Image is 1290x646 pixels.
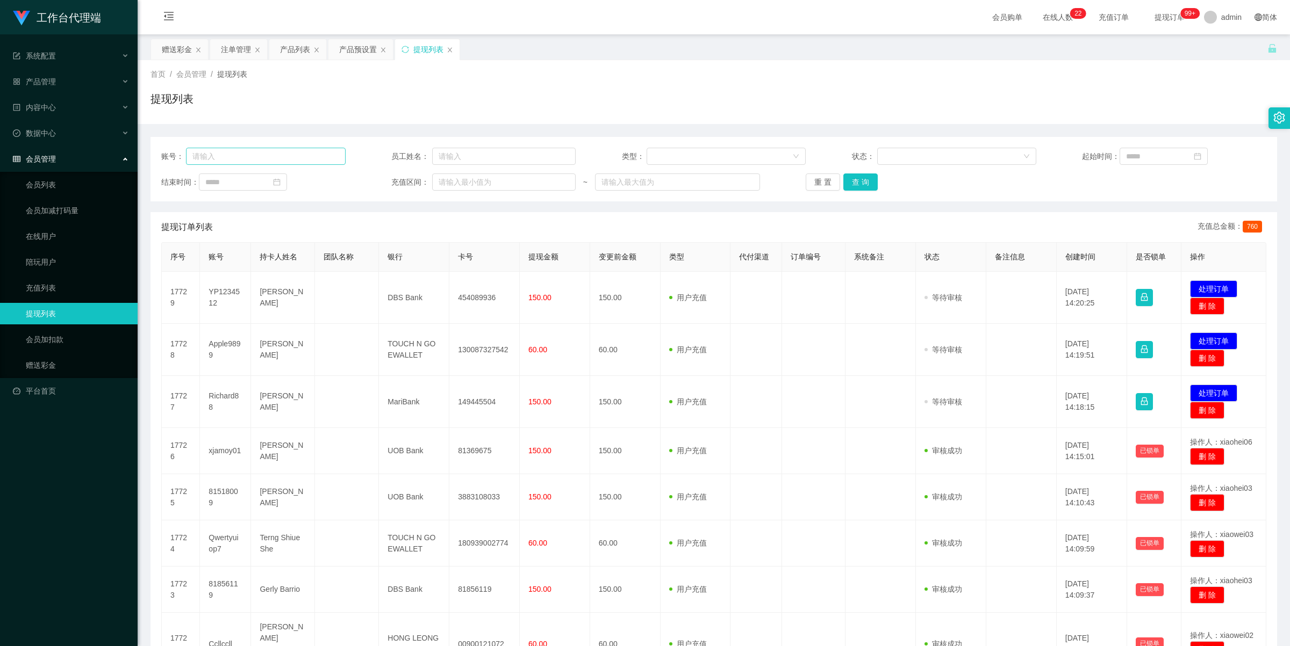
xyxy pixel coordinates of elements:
p: 2 [1074,8,1078,19]
td: 81856119 [200,567,251,613]
button: 已锁单 [1136,445,1164,458]
td: [DATE] 14:09:37 [1057,567,1127,613]
span: 操作人：xiaowei02 [1190,631,1253,640]
a: 充值列表 [26,277,129,299]
td: DBS Bank [379,272,449,324]
td: 180939002774 [449,520,520,567]
span: 审核成功 [924,492,962,501]
td: DBS Bank [379,567,449,613]
i: 图标: setting [1273,112,1285,124]
td: 60.00 [590,324,661,376]
button: 处理订单 [1190,280,1237,297]
span: 数据中心 [13,129,56,137]
input: 请输入最大值为 [595,173,760,191]
button: 处理订单 [1190,332,1237,350]
span: 操作人：xiaowei03 [1190,530,1253,539]
span: 变更前金额 [599,252,636,261]
td: 150.00 [590,428,661,474]
span: 提现订单 [1149,13,1190,21]
a: 图标: dashboard平台首页 [13,380,129,402]
span: 760 [1243,221,1262,233]
td: 3883108033 [449,474,520,520]
td: 81856119 [449,567,520,613]
span: 150.00 [528,397,551,406]
td: UOB Bank [379,474,449,520]
span: 备注信息 [995,252,1025,261]
button: 已锁单 [1136,583,1164,596]
span: 系统配置 [13,52,56,60]
span: 150.00 [528,293,551,302]
button: 图标: lock [1136,289,1153,306]
button: 删 除 [1190,494,1224,511]
i: 图标: close [380,47,386,53]
span: 团队名称 [324,252,354,261]
td: 454089936 [449,272,520,324]
td: 17723 [162,567,200,613]
span: 操作人：xiaohei03 [1190,484,1252,492]
td: 17726 [162,428,200,474]
td: Gerly Barrio [251,567,315,613]
div: 充值总金额： [1198,221,1266,234]
td: 130087327542 [449,324,520,376]
span: / [170,70,172,78]
td: 17724 [162,520,200,567]
span: 提现列表 [217,70,247,78]
span: 创建时间 [1065,252,1095,261]
i: 图标: down [793,153,799,161]
img: logo.9652507e.png [13,11,30,26]
span: 状态： [852,151,877,162]
span: ~ [576,177,595,188]
span: 60.00 [528,539,547,547]
span: 审核成功 [924,585,962,593]
p: 2 [1078,8,1082,19]
input: 请输入 [186,148,345,165]
a: 在线用户 [26,226,129,247]
button: 图标: lock [1136,393,1153,410]
span: 充值区间： [391,177,432,188]
span: 用户充值 [669,539,707,547]
span: 150.00 [528,446,551,455]
span: 150.00 [528,492,551,501]
a: 会员加减打码量 [26,200,129,221]
span: 代付渠道 [739,252,769,261]
td: Terng Shiue She [251,520,315,567]
i: 图标: global [1255,13,1262,21]
td: 60.00 [590,520,661,567]
div: 赠送彩金 [162,39,192,60]
a: 会员加扣款 [26,329,129,350]
i: 图标: check-circle-o [13,129,20,137]
span: 在线人数 [1037,13,1078,21]
td: [DATE] 14:15:01 [1057,428,1127,474]
button: 图标: lock [1136,341,1153,358]
i: 图标: menu-fold [150,1,187,35]
span: 等待审核 [924,345,962,354]
span: 银行 [388,252,403,261]
span: 用户充值 [669,492,707,501]
td: [PERSON_NAME] [251,428,315,474]
button: 重 置 [806,173,840,191]
button: 处理订单 [1190,384,1237,402]
button: 删 除 [1190,540,1224,557]
span: / [211,70,213,78]
span: 持卡人姓名 [260,252,297,261]
i: 图标: form [13,52,20,60]
span: 用户充值 [669,293,707,302]
i: 图标: calendar [273,178,281,186]
td: 17729 [162,272,200,324]
i: 图标: close [313,47,320,53]
sup: 978 [1180,8,1200,19]
span: 内容中心 [13,103,56,112]
span: 是否锁单 [1136,252,1166,261]
i: 图标: calendar [1194,153,1201,160]
span: 操作人：xiaohei03 [1190,576,1252,585]
td: 150.00 [590,272,661,324]
input: 请输入最小值为 [432,173,576,191]
span: 等待审核 [924,397,962,406]
td: YP1234512 [200,272,251,324]
td: 81518009 [200,474,251,520]
td: [DATE] 14:19:51 [1057,324,1127,376]
div: 注单管理 [221,39,251,60]
td: 150.00 [590,567,661,613]
span: 150.00 [528,585,551,593]
sup: 22 [1070,8,1086,19]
